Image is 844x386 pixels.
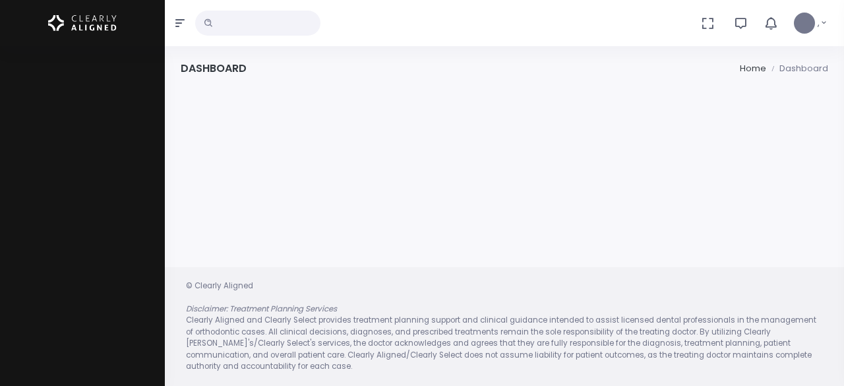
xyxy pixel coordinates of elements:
[766,62,828,75] li: Dashboard
[48,9,117,37] img: Logo Horizontal
[173,280,836,373] div: © Clearly Aligned Clearly Aligned and Clearly Select provides treatment planning support and clin...
[818,16,820,30] span: ,
[740,62,766,75] li: Home
[181,62,247,75] h4: Dashboard
[186,304,337,314] em: Disclaimer: Treatment Planning Services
